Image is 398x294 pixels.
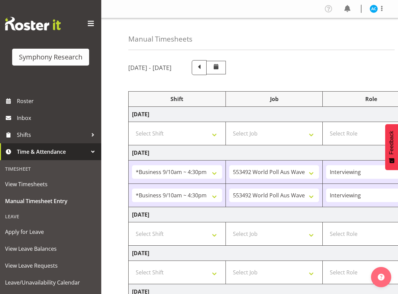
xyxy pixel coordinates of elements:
a: View Timesheets [2,176,100,193]
span: Time & Attendance [17,147,88,157]
div: Timesheet [2,162,100,176]
img: Rosterit website logo [5,17,61,30]
a: Leave/Unavailability Calendar [2,274,100,291]
img: help-xxl-2.png [378,274,384,280]
div: Leave [2,210,100,223]
a: View Leave Balances [2,240,100,257]
img: abbey-craib10174.jpg [370,5,378,13]
span: Roster [17,96,98,106]
span: Leave/Unavailability Calendar [5,277,96,288]
div: Shift [132,95,222,103]
span: Shifts [17,130,88,140]
a: Apply for Leave [2,223,100,240]
span: Manual Timesheet Entry [5,196,96,206]
span: View Leave Balances [5,244,96,254]
span: Apply for Leave [5,227,96,237]
span: View Leave Requests [5,261,96,271]
a: Manual Timesheet Entry [2,193,100,210]
span: Feedback [389,131,395,154]
div: Job [229,95,319,103]
a: View Leave Requests [2,257,100,274]
h4: Manual Timesheets [128,35,192,43]
h5: [DATE] - [DATE] [128,64,171,71]
button: Feedback - Show survey [385,124,398,170]
span: View Timesheets [5,179,96,189]
span: Inbox [17,113,98,123]
div: Symphony Research [19,52,82,62]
